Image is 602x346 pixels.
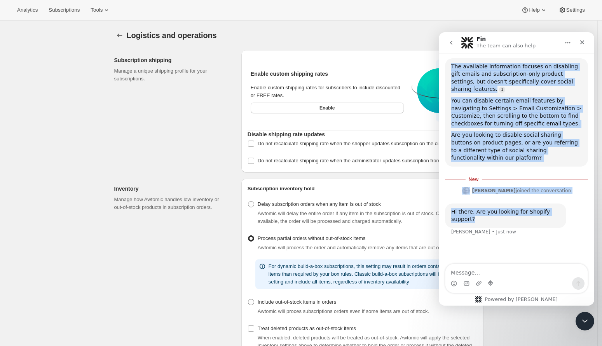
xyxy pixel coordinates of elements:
iframe: Intercom live chat [576,312,594,330]
h2: Enable custom shipping rates [251,70,404,78]
span: Include out-of-stock items in orders [258,299,336,305]
span: Awtomic will process the order and automatically remove any items that are out of stock. [258,245,455,250]
span: Process partial orders without out-of-stock items [258,235,365,241]
span: Delay subscription orders when any item is out of stock [258,201,381,207]
span: Awtomic will proces subscriptions orders even if some items are out of stock. [258,308,429,314]
button: Settings [554,5,590,16]
p: Manage a unique shipping profile for your subscriptions. [114,67,229,83]
button: Enable [251,103,404,113]
span: Do not recalculate shipping rate when the shopper updates subscription on the customer portal [258,141,470,146]
span: Subscriptions [49,7,80,13]
span: Do not recalculate shipping rate when the administrator updates subscription from the Shopify app [258,158,477,163]
iframe: Intercom live chat [439,32,594,306]
h2: Subscription shipping [114,56,229,64]
div: Enable custom shipping rates for subscribers to include discounted or FREE rates. [251,84,404,99]
button: Help [516,5,552,16]
button: Settings [114,30,125,41]
h2: Inventory [114,185,229,193]
span: Awtomic will delay the entire order if any item in the subscription is out of stock. Once invento... [258,210,475,224]
button: Analytics [12,5,42,16]
span: Treat deleted products as out-of-stock items [258,325,356,331]
button: Tools [86,5,115,16]
span: Analytics [17,7,38,13]
p: Manage how Awtomic handles low inventory or out-of-stock products in subscription orders. [114,196,229,211]
p: For dynamic build-a-box subscriptions, this setting may result in orders containing fewer items t... [269,263,474,286]
span: Tools [91,7,103,13]
h2: Subscription inventory hold [248,185,477,193]
span: Settings [566,7,585,13]
h2: Disable shipping rate updates [248,130,477,138]
span: Logistics and operations [127,31,217,40]
span: Help [529,7,539,13]
span: Enable [319,105,335,111]
button: Subscriptions [44,5,84,16]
